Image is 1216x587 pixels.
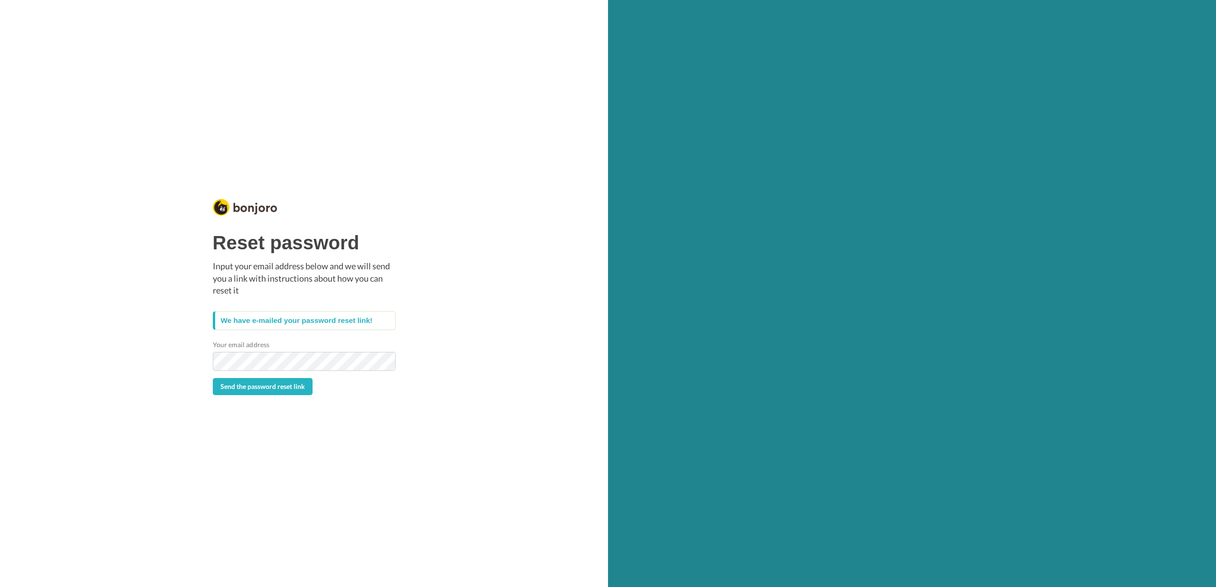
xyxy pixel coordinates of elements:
[213,378,313,395] button: Send the password reset link
[213,260,396,297] p: Input your email address below and we will send you a link with instructions about how you can re...
[213,340,269,350] label: Your email address
[213,311,396,330] div: We have e-mailed your password reset link!
[220,382,305,390] span: Send the password reset link
[213,232,396,253] h1: Reset password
